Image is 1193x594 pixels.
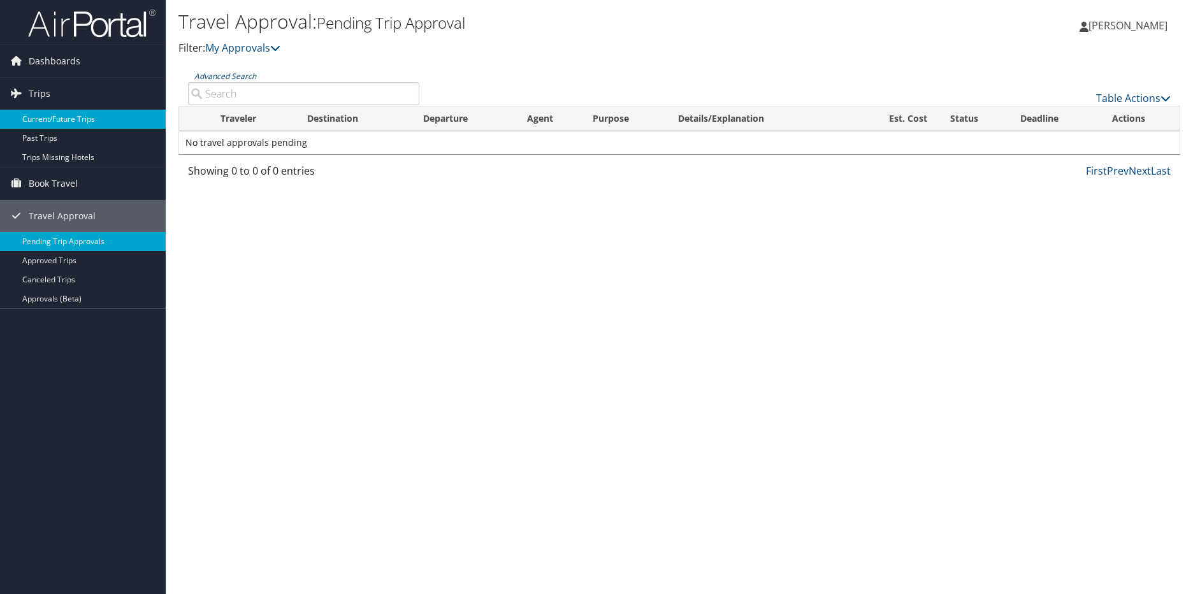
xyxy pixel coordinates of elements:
[179,131,1180,154] td: No travel approvals pending
[1096,91,1171,105] a: Table Actions
[851,106,939,131] th: Est. Cost: activate to sort column ascending
[188,82,419,105] input: Advanced Search
[1107,164,1129,178] a: Prev
[29,200,96,232] span: Travel Approval
[29,78,50,110] span: Trips
[178,8,846,35] h1: Travel Approval:
[667,106,851,131] th: Details/Explanation
[412,106,516,131] th: Departure: activate to sort column ascending
[1086,164,1107,178] a: First
[317,12,465,33] small: Pending Trip Approval
[188,163,419,185] div: Showing 0 to 0 of 0 entries
[1101,106,1180,131] th: Actions
[1151,164,1171,178] a: Last
[29,45,80,77] span: Dashboards
[194,71,256,82] a: Advanced Search
[205,41,280,55] a: My Approvals
[1088,18,1168,33] span: [PERSON_NAME]
[28,8,155,38] img: airportal-logo.png
[178,40,846,57] p: Filter:
[516,106,581,131] th: Agent
[296,106,412,131] th: Destination: activate to sort column ascending
[209,106,296,131] th: Traveler: activate to sort column ascending
[939,106,1009,131] th: Status: activate to sort column ascending
[1129,164,1151,178] a: Next
[1080,6,1180,45] a: [PERSON_NAME]
[29,168,78,199] span: Book Travel
[581,106,666,131] th: Purpose
[1009,106,1101,131] th: Deadline: activate to sort column descending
